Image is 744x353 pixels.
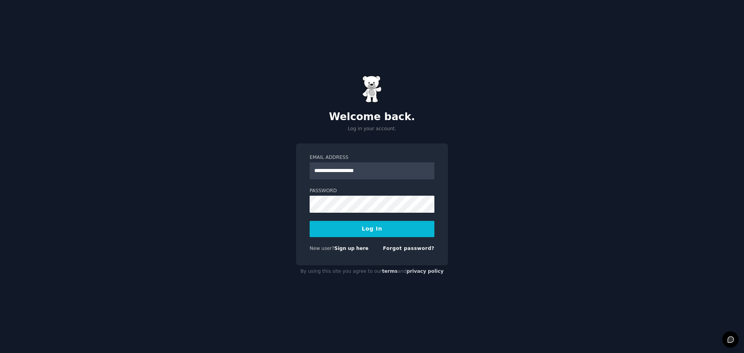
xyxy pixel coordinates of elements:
[382,269,398,274] a: terms
[310,154,434,161] label: Email Address
[310,246,334,251] span: New user?
[406,269,444,274] a: privacy policy
[383,246,434,251] a: Forgot password?
[310,188,434,195] label: Password
[362,76,382,103] img: Gummy Bear
[296,265,448,278] div: By using this site you agree to our and
[296,111,448,123] h2: Welcome back.
[296,126,448,133] p: Log in your account.
[334,246,369,251] a: Sign up here
[310,221,434,237] button: Log In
